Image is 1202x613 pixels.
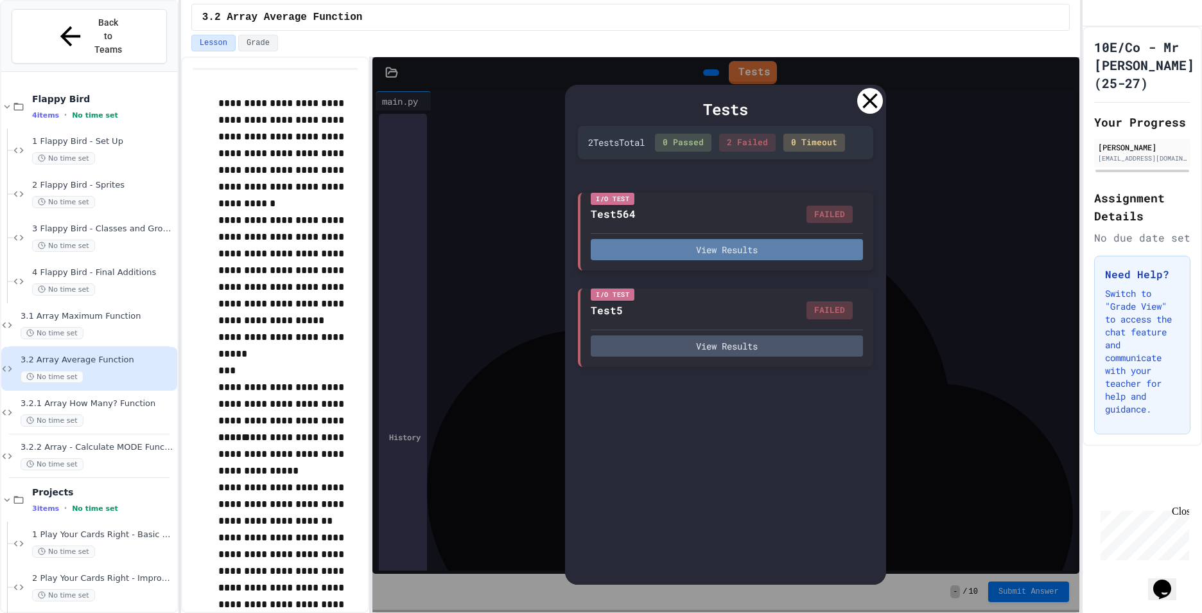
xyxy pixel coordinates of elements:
[32,111,59,120] span: 4 items
[202,10,363,25] span: 3.2 Array Average Function
[32,196,95,208] span: No time set
[32,180,175,191] span: 2 Flappy Bird - Sprites
[32,93,175,105] span: Flappy Bird
[21,371,83,383] span: No time set
[806,301,853,319] div: FAILED
[5,5,89,82] div: Chat with us now!Close
[32,267,175,278] span: 4 Flappy Bird - Final Additions
[32,589,95,601] span: No time set
[1094,189,1190,225] h2: Assignment Details
[64,503,67,513] span: •
[578,98,873,121] div: Tests
[21,442,175,453] span: 3.2.2 Array - Calculate MODE Function
[1148,562,1189,600] iframe: chat widget
[591,289,634,301] div: I/O Test
[32,152,95,164] span: No time set
[21,327,83,339] span: No time set
[1094,113,1190,131] h2: Your Progress
[32,529,175,540] span: 1 Play Your Cards Right - Basic Version
[32,573,175,584] span: 2 Play Your Cards Right - Improved
[12,9,167,64] button: Back to Teams
[591,303,623,318] div: Test5
[21,398,175,409] span: 3.2.1 Array How Many? Function
[1098,154,1187,163] div: [EMAIL_ADDRESS][DOMAIN_NAME]
[655,134,711,152] div: 0 Passed
[1105,287,1180,416] p: Switch to "Grade View" to access the chat feature and communicate with your teacher for help and ...
[783,134,845,152] div: 0 Timeout
[32,546,95,558] span: No time set
[588,136,645,149] div: 2 Test s Total
[32,504,59,513] span: 3 items
[32,486,175,498] span: Projects
[1098,141,1187,153] div: [PERSON_NAME]
[21,414,83,427] span: No time set
[1094,230,1190,245] div: No due date set
[64,110,67,120] span: •
[1095,506,1189,560] iframe: chat widget
[21,458,83,470] span: No time set
[719,134,776,152] div: 2 Failed
[32,240,95,252] span: No time set
[32,283,95,296] span: No time set
[32,224,175,235] span: 3 Flappy Bird - Classes and Groups
[591,335,863,357] button: View Results
[806,206,853,224] div: FAILED
[72,111,118,120] span: No time set
[591,193,634,205] div: I/O Test
[21,355,175,366] span: 3.2 Array Average Function
[1105,267,1180,282] h3: Need Help?
[238,35,278,51] button: Grade
[591,239,863,260] button: View Results
[93,16,123,57] span: Back to Teams
[72,504,118,513] span: No time set
[21,311,175,322] span: 3.1 Array Maximum Function
[591,206,636,222] div: Test564
[191,35,236,51] button: Lesson
[1094,38,1194,92] h1: 10E/Co - Mr [PERSON_NAME] (25-27)
[32,136,175,147] span: 1 Flappy Bird - Set Up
